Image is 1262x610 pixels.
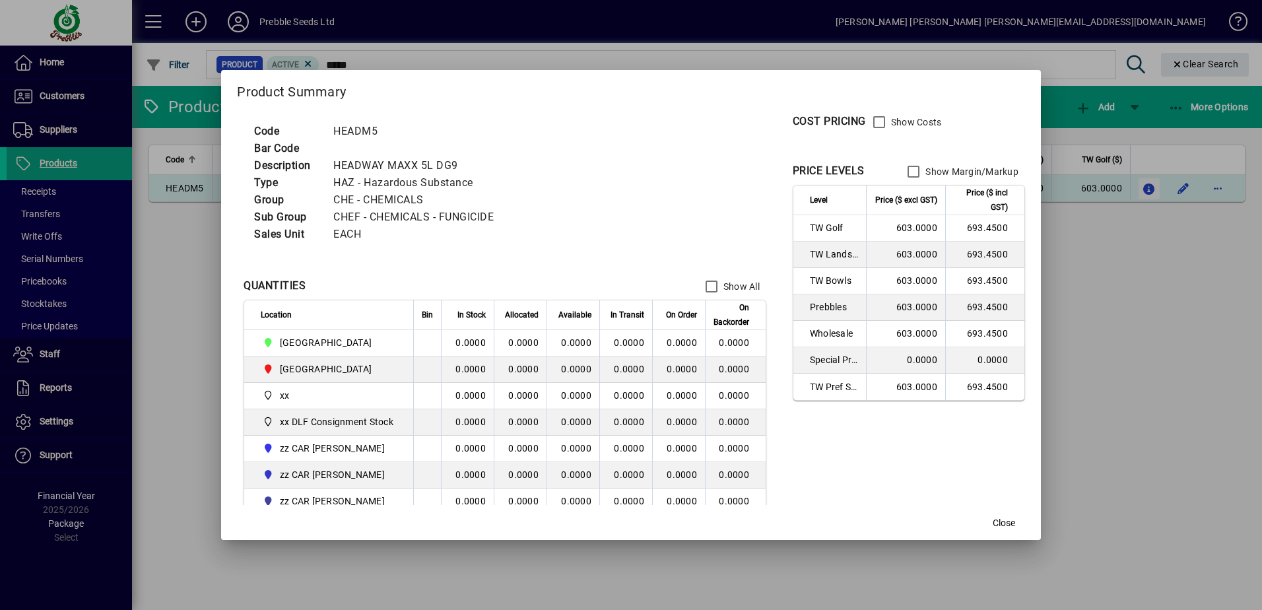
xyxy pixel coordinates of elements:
td: 0.0000 [494,356,547,383]
span: 0.0000 [667,390,697,401]
span: zz CAR CRAIG G [261,493,399,509]
span: xx [280,389,290,402]
td: 603.0000 [866,294,945,321]
td: 603.0000 [866,215,945,242]
td: 0.0000 [547,436,599,462]
td: EACH [327,226,510,243]
span: Close [993,516,1015,530]
td: 603.0000 [866,321,945,347]
span: TW Pref Sup [810,380,858,393]
span: 0.0000 [667,443,697,454]
div: COST PRICING [793,114,866,129]
td: 0.0000 [494,409,547,436]
h2: Product Summary [221,70,1041,108]
span: 0.0000 [667,496,697,506]
span: xx [261,388,399,403]
span: Prebbles [810,300,858,314]
span: Bin [422,308,433,322]
span: [GEOGRAPHIC_DATA] [280,362,372,376]
td: 0.0000 [441,383,494,409]
button: Close [983,511,1025,535]
td: 0.0000 [945,347,1024,374]
span: Level [810,193,828,207]
span: xx DLF Consignment Stock [261,414,399,430]
td: Code [248,123,327,140]
td: 0.0000 [494,330,547,356]
td: 0.0000 [494,489,547,515]
td: Sub Group [248,209,327,226]
span: 0.0000 [614,364,644,374]
td: 0.0000 [441,489,494,515]
span: Wholesale [810,327,858,340]
span: Allocated [505,308,539,322]
td: Bar Code [248,140,327,157]
label: Show Costs [888,116,942,129]
td: CHE - CHEMICALS [327,191,510,209]
span: 0.0000 [614,337,644,348]
span: Location [261,308,292,322]
td: HEADM5 [327,123,510,140]
td: 0.0000 [705,330,766,356]
span: TW Landscaper [810,248,858,261]
span: zz CAR [PERSON_NAME] [280,494,385,508]
td: 0.0000 [705,436,766,462]
td: HAZ - Hazardous Substance [327,174,510,191]
span: [GEOGRAPHIC_DATA] [280,336,372,349]
td: CHEF - CHEMICALS - FUNGICIDE [327,209,510,226]
span: In Stock [457,308,486,322]
span: 0.0000 [614,443,644,454]
span: 0.0000 [614,417,644,427]
span: Price ($ excl GST) [875,193,937,207]
td: 0.0000 [547,462,599,489]
span: Price ($ incl GST) [954,186,1008,215]
span: 0.0000 [667,469,697,480]
span: On Backorder [714,300,749,329]
td: 603.0000 [866,268,945,294]
td: Sales Unit [248,226,327,243]
span: TW Bowls [810,274,858,287]
span: In Transit [611,308,644,322]
span: zz CAR [PERSON_NAME] [280,468,385,481]
td: 0.0000 [494,383,547,409]
span: 0.0000 [614,390,644,401]
td: 603.0000 [866,374,945,400]
td: 0.0000 [547,383,599,409]
span: PALMERSTON NORTH [261,361,399,377]
div: QUANTITIES [244,278,306,294]
div: PRICE LEVELS [793,163,865,179]
td: 693.4500 [945,374,1024,400]
td: 603.0000 [866,242,945,268]
td: Group [248,191,327,209]
td: 0.0000 [441,409,494,436]
td: Description [248,157,327,174]
td: 0.0000 [494,462,547,489]
span: 0.0000 [667,417,697,427]
td: 0.0000 [441,356,494,383]
td: 693.4500 [945,294,1024,321]
td: 0.0000 [705,383,766,409]
td: 0.0000 [705,356,766,383]
span: Available [558,308,591,322]
td: Type [248,174,327,191]
span: 0.0000 [614,469,644,480]
td: HEADWAY MAXX 5L DG9 [327,157,510,174]
td: 0.0000 [547,409,599,436]
span: 0.0000 [667,364,697,374]
td: 0.0000 [866,347,945,374]
td: 0.0000 [441,330,494,356]
td: 0.0000 [441,462,494,489]
span: Special Price [810,353,858,366]
label: Show Margin/Markup [923,165,1018,178]
td: 0.0000 [547,356,599,383]
td: 693.4500 [945,242,1024,268]
td: 0.0000 [547,489,599,515]
span: On Order [666,308,697,322]
span: CHRISTCHURCH [261,335,399,351]
span: 0.0000 [614,496,644,506]
td: 0.0000 [705,462,766,489]
span: 0.0000 [667,337,697,348]
td: 693.4500 [945,268,1024,294]
td: 0.0000 [494,436,547,462]
span: zz CAR [PERSON_NAME] [280,442,385,455]
span: zz CAR CARL [261,440,399,456]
